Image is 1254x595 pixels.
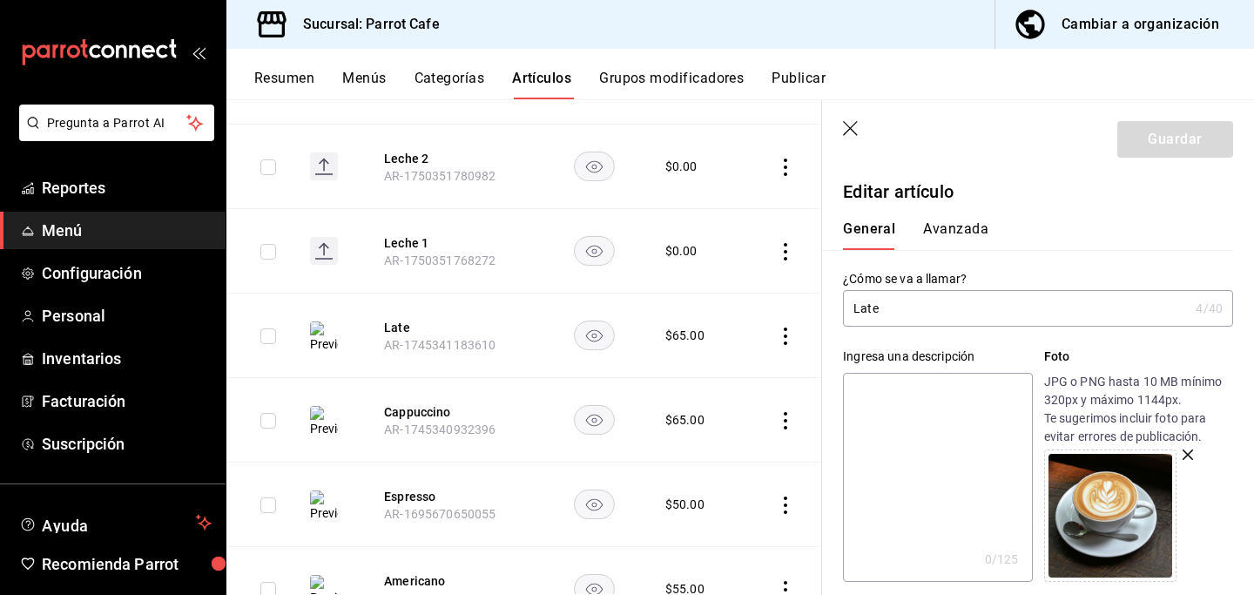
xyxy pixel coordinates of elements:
[192,45,206,59] button: open_drawer_menu
[384,507,496,521] span: AR-1695670650055
[777,412,794,429] button: actions
[254,70,1254,99] div: navigation tabs
[42,552,212,576] span: Recomienda Parrot
[384,423,496,436] span: AR-1745340932396
[310,406,338,437] img: Preview
[923,220,988,250] button: Avanzada
[384,234,523,252] button: edit-product-location
[384,254,496,267] span: AR-1750351768272
[574,152,615,181] button: availability-product
[42,389,212,413] span: Facturación
[384,403,523,421] button: edit-product-location
[599,70,744,99] button: Grupos modificadores
[1196,300,1223,317] div: 4 /40
[384,150,523,167] button: edit-product-location
[777,497,794,514] button: actions
[777,328,794,345] button: actions
[843,220,895,250] button: General
[1062,12,1219,37] div: Cambiar a organización
[574,405,615,435] button: availability-product
[772,70,826,99] button: Publicar
[42,304,212,328] span: Personal
[843,273,1233,285] label: ¿Cómo se va a llamar?
[42,261,212,285] span: Configuración
[665,496,705,513] div: $ 50.00
[415,70,485,99] button: Categorías
[665,327,705,344] div: $ 65.00
[310,490,338,522] img: Preview
[384,319,523,336] button: edit-product-location
[342,70,386,99] button: Menús
[512,70,571,99] button: Artículos
[12,126,214,145] a: Pregunta a Parrot AI
[843,179,1233,205] p: Editar artículo
[843,220,1212,250] div: navigation tabs
[42,219,212,242] span: Menú
[310,321,338,353] img: Preview
[384,572,523,590] button: edit-product-location
[1044,373,1233,446] p: JPG o PNG hasta 10 MB mínimo 320px y máximo 1144px. Te sugerimos incluir foto para evitar errores...
[384,488,523,505] button: edit-product-location
[985,551,1019,568] div: 0 /125
[574,490,615,519] button: availability-product
[47,114,187,132] span: Pregunta a Parrot AI
[42,512,189,533] span: Ayuda
[42,432,212,456] span: Suscripción
[42,176,212,199] span: Reportes
[574,321,615,350] button: availability-product
[19,105,214,141] button: Pregunta a Parrot AI
[843,348,1032,366] div: Ingresa una descripción
[665,158,698,175] div: $ 0.00
[1044,348,1233,366] p: Foto
[254,70,314,99] button: Resumen
[574,236,615,266] button: availability-product
[1048,454,1172,578] img: Preview
[42,347,212,370] span: Inventarios
[289,14,440,35] h3: Sucursal: Parrot Cafe
[665,242,698,260] div: $ 0.00
[384,338,496,352] span: AR-1745341183610
[777,243,794,260] button: actions
[384,169,496,183] span: AR-1750351780982
[777,159,794,176] button: actions
[665,411,705,429] div: $ 65.00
